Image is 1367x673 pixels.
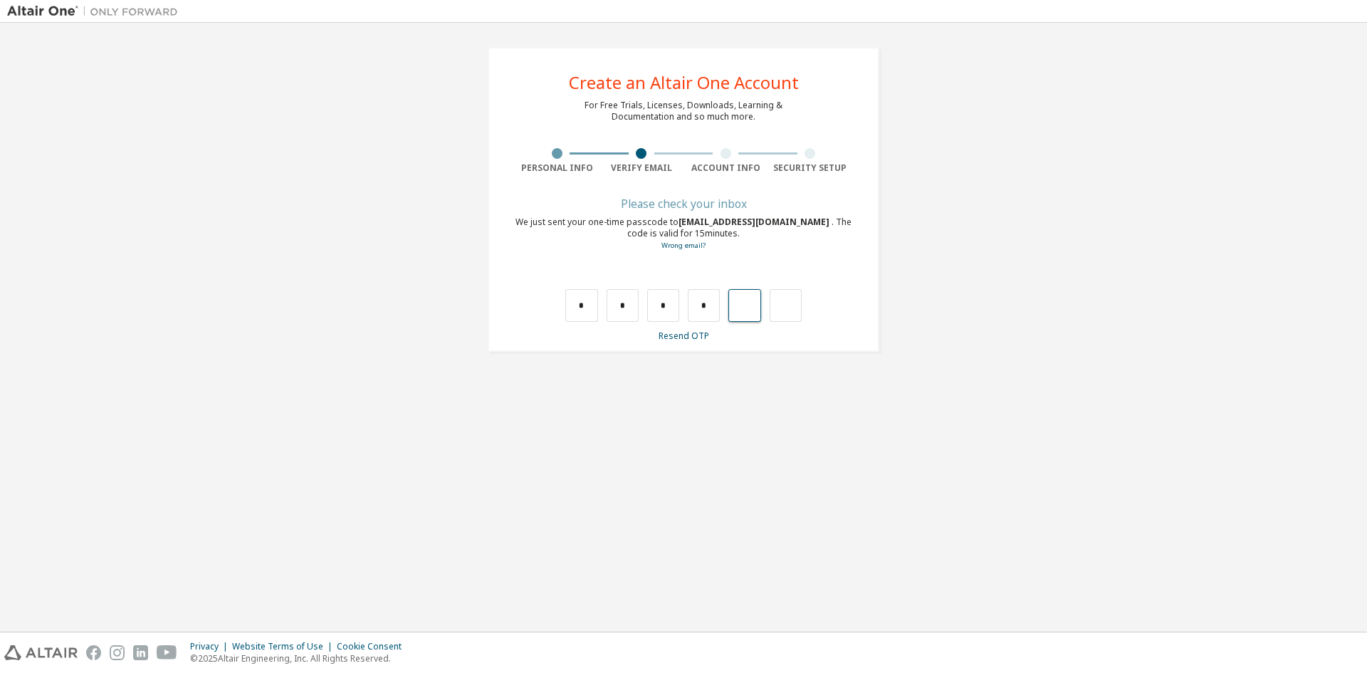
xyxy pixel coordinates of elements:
img: altair_logo.svg [4,645,78,660]
div: Please check your inbox [515,199,852,208]
span: [EMAIL_ADDRESS][DOMAIN_NAME] [679,216,832,228]
img: instagram.svg [110,645,125,660]
p: © 2025 Altair Engineering, Inc. All Rights Reserved. [190,652,410,664]
div: Create an Altair One Account [569,74,799,91]
img: Altair One [7,4,185,19]
div: Personal Info [515,162,599,174]
a: Resend OTP [659,330,709,342]
div: Website Terms of Use [232,641,337,652]
div: Verify Email [599,162,684,174]
div: Account Info [683,162,768,174]
img: linkedin.svg [133,645,148,660]
img: facebook.svg [86,645,101,660]
a: Go back to the registration form [661,241,706,250]
div: We just sent your one-time passcode to . The code is valid for 15 minutes. [515,216,852,251]
div: Security Setup [768,162,853,174]
img: youtube.svg [157,645,177,660]
div: Cookie Consent [337,641,410,652]
div: Privacy [190,641,232,652]
div: For Free Trials, Licenses, Downloads, Learning & Documentation and so much more. [585,100,782,122]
